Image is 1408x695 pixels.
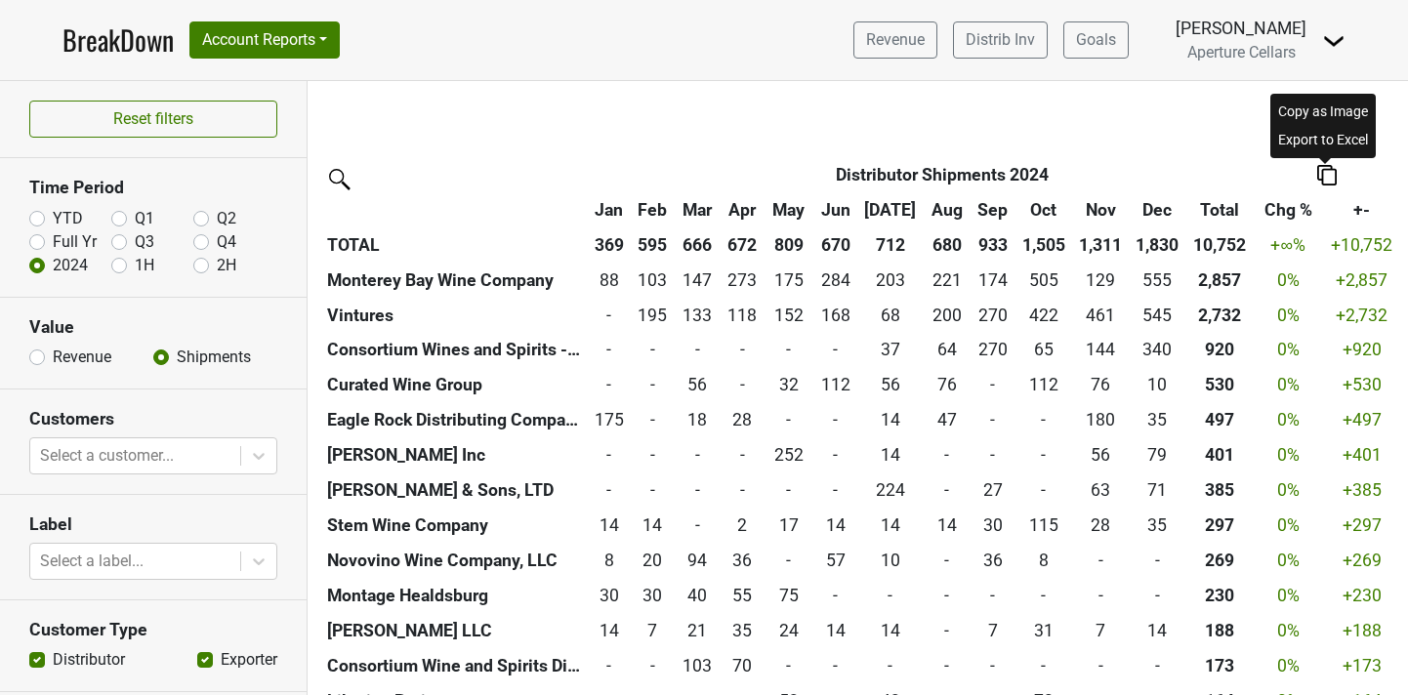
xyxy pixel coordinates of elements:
[53,254,88,277] label: 2024
[971,509,1015,544] td: 30
[1185,333,1253,368] th: 920
[813,227,857,263] th: 670
[971,263,1015,298] td: 174
[675,227,721,263] th: 666
[765,544,813,579] td: -
[631,473,675,509] td: -
[721,368,765,403] td: -
[857,649,924,684] td: -
[721,509,765,544] td: 2
[675,614,721,649] td: 21
[587,263,631,298] td: 88
[813,614,857,649] td: 14
[1323,333,1400,368] td: +920
[1274,126,1372,154] div: Export to Excel
[857,368,924,403] td: 56
[631,333,675,368] td: -
[857,403,924,438] td: 14
[857,579,924,614] td: -
[971,403,1015,438] td: -
[924,614,971,649] td: -
[675,368,721,403] td: 56
[813,509,857,544] td: 14
[857,509,924,544] td: 14
[721,227,765,263] th: 672
[631,509,675,544] td: 14
[1185,473,1253,509] th: 385
[1185,544,1253,579] th: 269
[971,192,1015,227] th: Sep: activate to sort column ascending
[836,165,922,184] span: Distributor
[813,368,857,403] td: 112
[217,230,236,254] label: Q4
[721,192,765,227] th: Apr: activate to sort column ascending
[924,544,971,579] td: -
[587,509,631,544] td: 14
[1323,509,1400,544] td: +297
[971,614,1015,649] td: 7
[1072,192,1129,227] th: Nov: activate to sort column ascending
[587,368,631,403] td: -
[1323,649,1400,684] td: +173
[1063,21,1129,59] a: Goals
[1253,333,1323,368] td: 0 %
[953,21,1048,59] a: Distrib Inv
[1015,403,1072,438] td: -
[1323,473,1400,509] td: +385
[1072,579,1129,614] td: -
[765,438,813,473] td: 252
[1253,298,1323,333] td: 0 %
[924,438,971,473] td: -
[1323,192,1400,227] th: +-: activate to sort column ascending
[1253,509,1323,544] td: 0 %
[322,473,587,509] th: [PERSON_NAME] & Sons, LTD
[813,298,857,333] td: 168
[1015,579,1072,614] td: -
[1129,227,1185,263] th: 1,830
[53,648,125,672] label: Distributor
[587,473,631,509] td: -
[765,509,813,544] td: 17
[1323,614,1400,649] td: +188
[971,649,1015,684] td: -
[636,162,1249,187] div: Shipments 2024
[924,649,971,684] td: -
[1253,192,1323,227] th: Chg %: activate to sort column ascending
[1185,579,1253,614] th: 230
[1253,614,1323,649] td: 0 %
[1129,368,1185,403] td: 10
[1129,403,1185,438] td: 35
[924,509,971,544] td: 14
[322,368,587,403] th: Curated Wine Group
[1072,227,1129,263] th: 1,311
[631,227,675,263] th: 595
[29,317,277,338] h3: Value
[813,649,857,684] td: -
[675,298,721,333] td: 133
[1129,544,1185,579] td: -
[721,473,765,509] td: -
[765,614,813,649] td: 24
[1129,509,1185,544] td: 35
[1253,579,1323,614] td: 0 %
[857,614,924,649] td: 14
[857,227,924,263] th: 712
[322,614,587,649] th: [PERSON_NAME] LLC
[322,544,587,579] th: Novovino Wine Company, LLC
[924,579,971,614] td: -
[1072,473,1129,509] td: 63
[813,192,857,227] th: Jun: activate to sort column ascending
[587,649,631,684] td: -
[765,227,813,263] th: 809
[217,207,236,230] label: Q2
[1015,473,1072,509] td: -
[135,254,154,277] label: 1H
[322,227,587,263] th: TOTAL
[971,298,1015,333] td: 270
[1176,16,1306,41] div: [PERSON_NAME]
[1253,649,1323,684] td: 0 %
[1015,368,1072,403] td: 112
[53,230,97,254] label: Full Yr
[1015,192,1072,227] th: Oct: activate to sort column ascending
[1322,29,1346,53] img: Dropdown Menu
